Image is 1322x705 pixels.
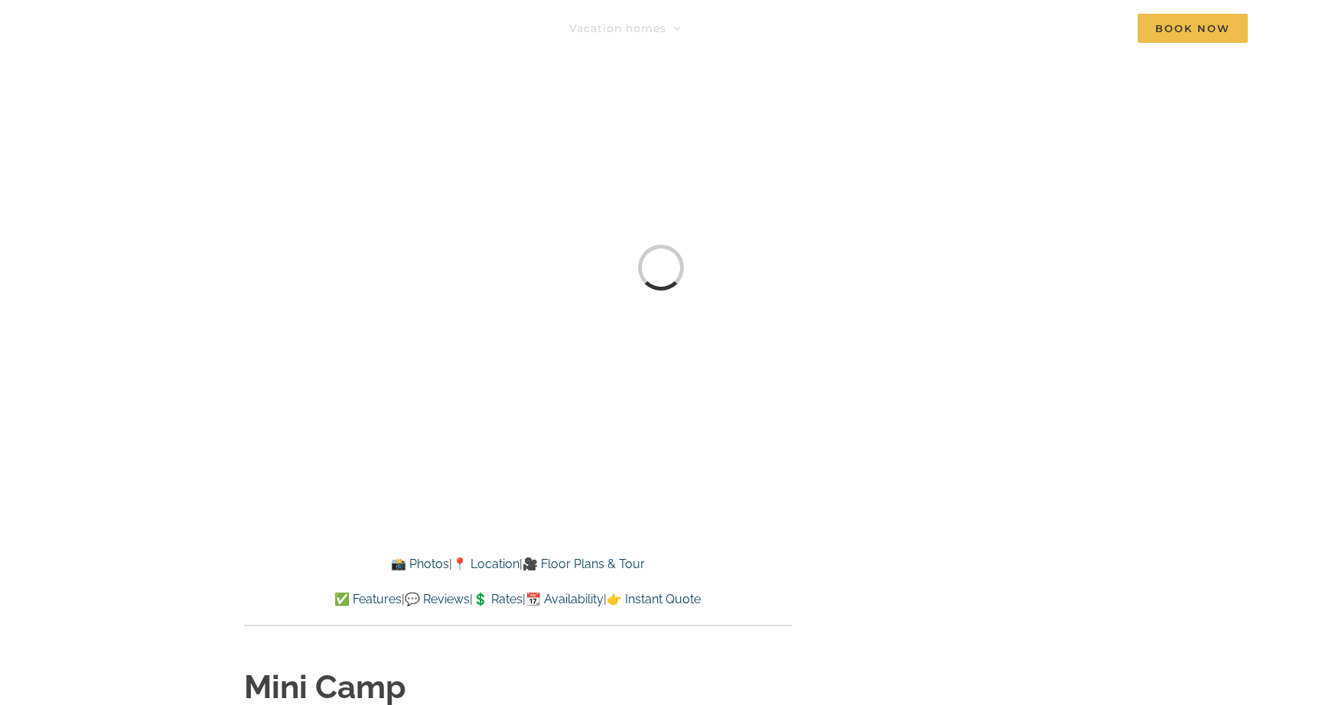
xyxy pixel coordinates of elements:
a: Things to do [715,13,806,44]
a: 📸 Photos [391,557,449,571]
a: 📆 Availability [526,592,604,606]
a: Deals & More [841,13,935,44]
a: 💲 Rates [473,592,523,606]
a: 🎥 Floor Plans & Tour [523,557,645,571]
div: Loading... [638,245,684,291]
a: 👉 Instant Quote [607,592,701,606]
span: Book Now [1138,14,1248,43]
span: Things to do [715,23,792,34]
span: About [969,23,1006,34]
img: Branson Family Retreats Logo [74,17,334,51]
span: Deals & More [841,23,920,34]
a: Vacation homes [569,13,681,44]
p: | | [244,554,792,574]
span: Vacation homes [569,23,666,34]
a: ✅ Features [334,592,402,606]
a: About [969,13,1021,44]
a: Contact [1055,13,1103,44]
span: Contact [1055,23,1103,34]
p: | | | | [244,590,792,609]
a: 💬 Reviews [405,592,470,606]
nav: Main Menu [569,13,1248,44]
a: 📍 Location [452,557,519,571]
